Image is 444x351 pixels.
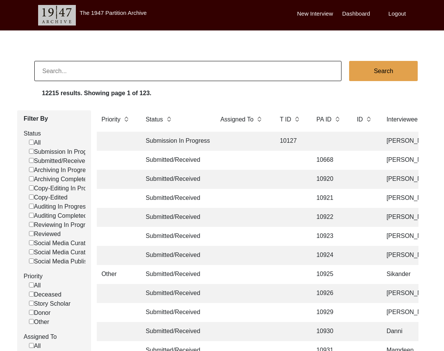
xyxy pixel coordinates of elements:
input: Social Media Curation In Progress [29,240,34,245]
label: Priority [101,115,120,124]
td: 10668 [312,151,346,170]
label: Status [24,129,85,138]
input: Auditing In Progress [29,204,34,209]
label: 12215 results. Showing page 1 of 123. [42,89,151,98]
label: ID [357,115,363,124]
label: Reviewing In Progress [29,220,95,230]
td: 10925 [312,265,346,284]
input: Other [29,319,34,324]
label: Social Media Curated [29,248,92,257]
label: New Interview [297,10,333,18]
td: 10923 [312,227,346,246]
input: Social Media Curated [29,249,34,254]
label: Donor [29,308,51,317]
label: All [29,281,41,290]
label: Copy-Edited [29,193,67,202]
td: 10127 [275,132,306,151]
td: 10922 [312,208,346,227]
td: 10924 [312,246,346,265]
label: Status [146,115,163,124]
label: Copy-Editing In Progress [29,184,102,193]
label: Archiving Completed [29,175,90,184]
img: sort-button.png [256,115,262,123]
input: Copy-Edited [29,195,34,199]
input: Submitted/Received [29,158,34,163]
td: Submitted/Received [141,284,210,303]
td: 10920 [312,170,346,189]
label: Auditing Completed [29,211,87,220]
td: 10929 [312,303,346,322]
label: Archiving In Progress [29,166,92,175]
label: Social Media Published [29,257,97,266]
input: Submission In Progress [29,149,34,154]
img: sort-button.png [335,115,340,123]
img: sort-button.png [123,115,129,123]
label: Assigned To [24,332,85,341]
input: Deceased [29,292,34,297]
input: Search... [34,61,341,81]
input: All [29,282,34,287]
label: Logout [388,10,406,18]
img: sort-button.png [294,115,300,123]
input: Copy-Editing In Progress [29,185,34,190]
label: Assigned To [220,115,253,124]
td: Submitted/Received [141,303,210,322]
td: Other [97,265,135,284]
input: All [29,140,34,145]
td: 10926 [312,284,346,303]
td: Submitted/Received [141,246,210,265]
input: Reviewing In Progress [29,222,34,227]
label: Deceased [29,290,61,299]
td: Submitted/Received [141,189,210,208]
label: All [29,341,41,351]
td: Submitted/Received [141,322,210,341]
label: PA ID [316,115,332,124]
td: Submitted/Received [141,170,210,189]
input: Social Media Published [29,258,34,263]
label: Submission In Progress [29,147,98,156]
label: Auditing In Progress [29,202,89,211]
label: The 1947 Partition Archive [80,10,147,16]
input: Story Scholar [29,301,34,306]
label: Other [29,317,49,327]
td: Submission In Progress [141,132,210,151]
label: All [29,138,41,147]
td: 10921 [312,189,346,208]
input: All [29,343,34,348]
td: Submitted/Received [141,227,210,246]
label: Dashboard [342,10,370,18]
label: Submitted/Received [29,156,88,166]
td: Submitted/Received [141,265,210,284]
label: Filter By [24,114,85,123]
input: Donor [29,310,34,315]
td: 10930 [312,322,346,341]
label: Story Scholar [29,299,71,308]
label: Reviewed [29,230,61,239]
label: T ID [280,115,291,124]
label: Interviewee Name [386,115,436,124]
button: Search [349,61,418,81]
label: Priority [24,272,85,281]
img: sort-button.png [166,115,172,123]
td: Submitted/Received [141,208,210,227]
input: Archiving In Progress [29,167,34,172]
input: Reviewed [29,231,34,236]
input: Archiving Completed [29,176,34,181]
label: Social Media Curation In Progress [29,239,127,248]
input: Auditing Completed [29,213,34,218]
img: header-logo.png [38,5,76,26]
td: Submitted/Received [141,151,210,170]
img: sort-button.png [366,115,371,123]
